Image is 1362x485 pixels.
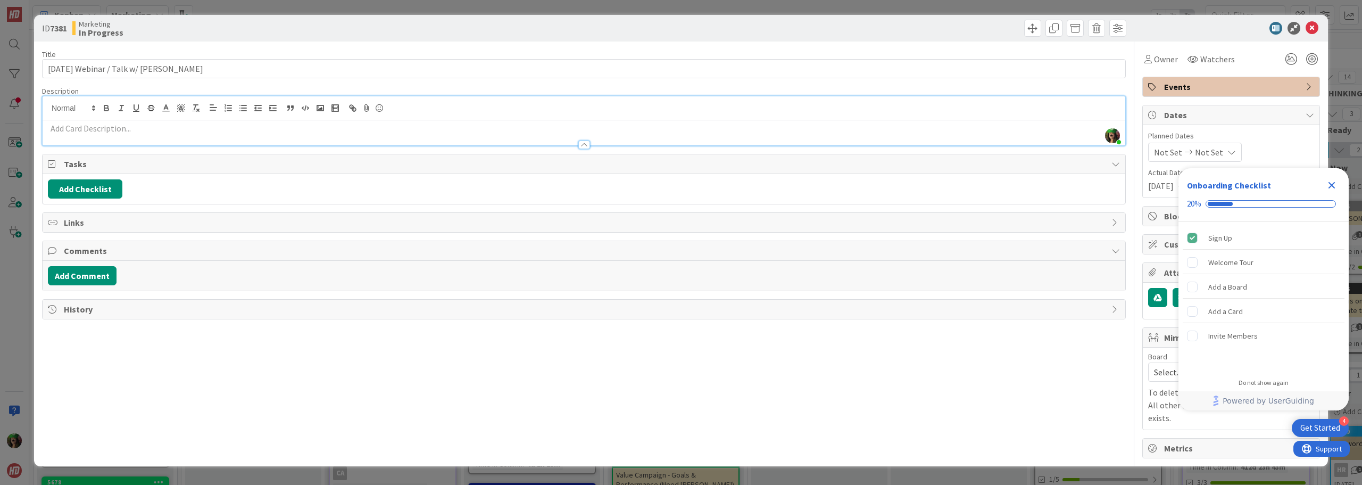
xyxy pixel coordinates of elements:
span: [DATE] [1148,179,1174,192]
div: Welcome Tour [1208,256,1253,269]
b: In Progress [79,28,123,37]
span: Custom Fields [1164,238,1300,251]
div: Checklist Container [1178,168,1349,410]
span: Board [1148,353,1167,360]
span: Links [64,216,1106,229]
span: Events [1164,80,1300,93]
span: Comments [64,244,1106,257]
span: Marketing [79,20,123,28]
div: Checklist progress: 20% [1187,199,1340,209]
span: Powered by UserGuiding [1223,394,1314,407]
b: 7381 [50,23,67,34]
p: To delete a mirror card, just delete the card. All other mirrored cards will continue to exists. [1148,386,1314,424]
div: Add a Card is incomplete. [1183,300,1344,323]
div: Open Get Started checklist, remaining modules: 4 [1292,419,1349,437]
a: Powered by UserGuiding [1184,391,1343,410]
div: Invite Members is incomplete. [1183,324,1344,348]
span: Mirrors [1164,331,1300,344]
span: ID [42,22,67,35]
span: History [64,303,1106,316]
div: Footer [1178,391,1349,410]
div: Add a Board [1208,281,1247,293]
div: 4 [1339,416,1349,426]
span: Metrics [1164,442,1300,455]
div: Do not show again [1239,379,1289,387]
div: Onboarding Checklist [1187,179,1271,192]
div: Invite Members [1208,330,1258,342]
div: Add a Card [1208,305,1243,318]
div: Get Started [1300,423,1340,433]
span: Block [1164,210,1300,223]
button: Add Comment [48,266,117,285]
span: Description [42,86,79,96]
div: Sign Up [1208,232,1232,244]
span: Tasks [64,158,1106,170]
span: Select... [1154,365,1290,380]
span: Watchers [1200,53,1235,65]
span: Actual Dates [1148,167,1314,178]
div: Add a Board is incomplete. [1183,275,1344,299]
span: Attachments [1164,266,1300,279]
input: type card name here... [42,59,1126,78]
div: Welcome Tour is incomplete. [1183,251,1344,274]
div: Close Checklist [1323,177,1340,194]
div: Checklist items [1178,222,1349,372]
div: Sign Up is complete. [1183,226,1344,250]
span: Dates [1164,109,1300,121]
span: Not Set [1154,146,1182,159]
span: Planned Dates [1148,130,1314,142]
span: Support [22,2,48,14]
img: zMbp8UmSkcuFrGHA6WMwLokxENeDinhm.jpg [1105,128,1120,143]
button: Add Checklist [48,179,122,199]
span: Not Set [1195,146,1223,159]
div: 20% [1187,199,1201,209]
span: Owner [1154,53,1178,65]
label: Title [42,50,56,59]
